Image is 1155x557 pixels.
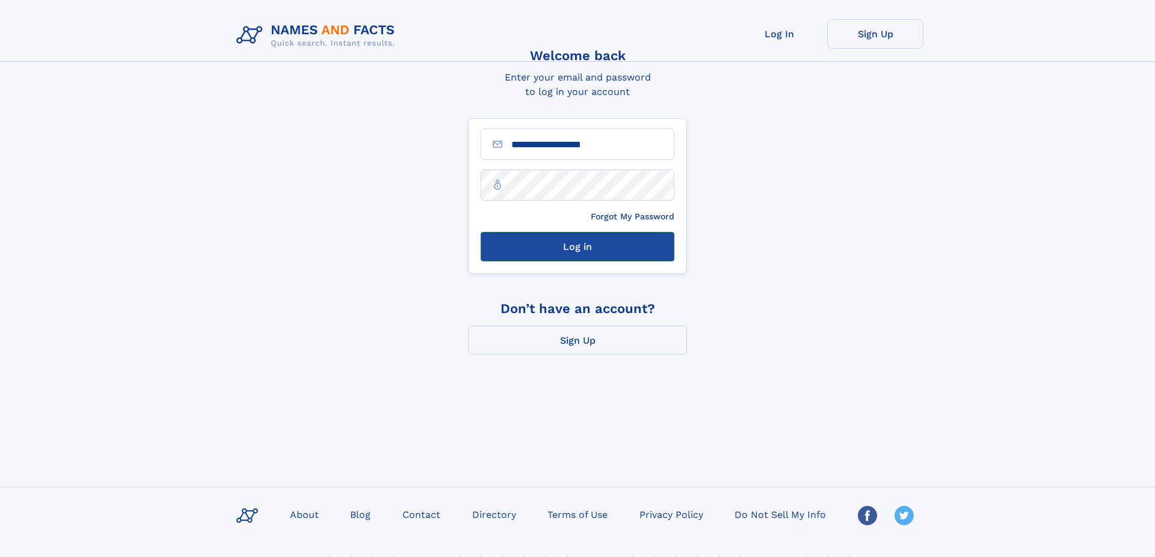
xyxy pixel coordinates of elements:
[730,505,831,523] a: Do Not Sell My Info
[731,19,827,49] a: Log In
[467,505,521,523] a: Directory
[468,70,687,99] div: Enter your email and password to log in your account
[560,330,596,351] div: Sign Up
[345,505,375,523] a: Blog
[468,301,687,316] div: Don’t have an account?
[481,232,674,261] button: Log in
[591,210,674,224] a: Forgot My Password
[285,505,324,523] a: About
[543,505,612,523] a: Terms of Use
[398,505,445,523] a: Contact
[858,506,877,525] img: Facebook
[635,505,708,523] a: Privacy Policy
[232,19,405,52] img: Logo Names and Facts
[827,19,923,49] a: Sign Up
[468,326,687,355] a: Sign Up
[895,506,914,525] img: Twitter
